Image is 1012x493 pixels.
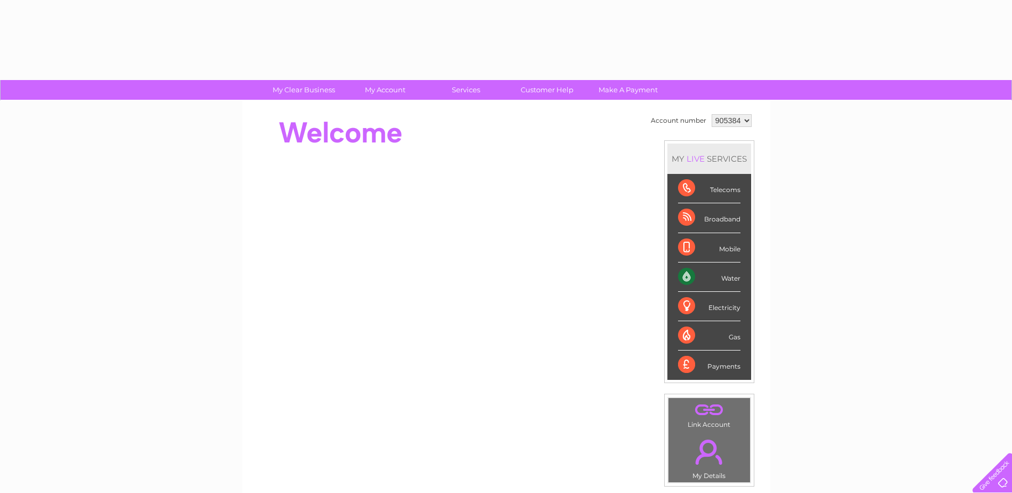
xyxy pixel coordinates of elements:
[678,174,740,203] div: Telecoms
[671,401,747,419] a: .
[678,351,740,379] div: Payments
[684,154,707,164] div: LIVE
[678,292,740,321] div: Electricity
[678,263,740,292] div: Water
[648,112,709,130] td: Account number
[260,80,348,100] a: My Clear Business
[422,80,510,100] a: Services
[341,80,429,100] a: My Account
[668,397,751,431] td: Link Account
[584,80,672,100] a: Make A Payment
[671,433,747,471] a: .
[503,80,591,100] a: Customer Help
[678,321,740,351] div: Gas
[678,203,740,233] div: Broadband
[678,233,740,263] div: Mobile
[668,431,751,483] td: My Details
[667,144,751,174] div: MY SERVICES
